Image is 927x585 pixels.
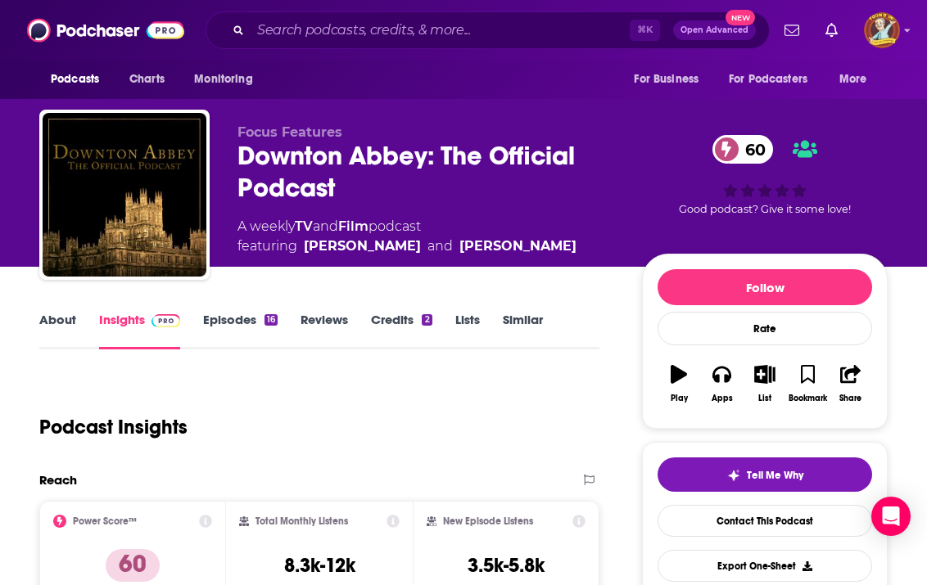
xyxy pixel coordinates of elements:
[839,68,867,91] span: More
[255,515,348,527] h2: Total Monthly Listens
[871,497,911,536] div: Open Intercom Messenger
[700,354,743,413] button: Apps
[729,135,774,164] span: 60
[712,135,774,164] a: 60
[622,64,719,95] button: open menu
[39,415,188,439] h1: Podcast Insights
[864,12,900,48] button: Show profile menu
[304,236,421,256] a: Jacqueline Coley
[839,394,861,403] div: Share
[727,469,740,482] img: tell me why sparkle
[712,394,733,403] div: Apps
[744,354,786,413] button: List
[119,64,174,95] a: Charts
[284,553,355,578] h3: 8.3k-12k
[106,549,160,582] p: 60
[864,12,900,48] img: User Profile
[468,553,545,578] h3: 3.5k-5.8k
[265,314,278,326] div: 16
[658,354,700,413] button: Play
[658,505,872,537] a: Contact This Podcast
[39,64,120,95] button: open menu
[151,314,180,327] img: Podchaser Pro
[786,354,829,413] button: Bookmark
[183,64,274,95] button: open menu
[634,68,699,91] span: For Business
[39,472,77,488] h2: Reach
[443,515,533,527] h2: New Episode Listens
[129,68,165,91] span: Charts
[455,312,480,349] a: Lists
[237,124,342,140] span: Focus Features
[864,12,900,48] span: Logged in as JimCummingspod
[747,469,803,482] span: Tell Me Why
[39,312,76,349] a: About
[658,269,872,305] button: Follow
[194,68,252,91] span: Monitoring
[237,236,577,256] span: featuring
[313,218,338,234] span: and
[658,457,872,492] button: tell me why sparkleTell Me Why
[729,68,807,91] span: For Podcasters
[679,203,851,215] span: Good podcast? Give it some love!
[828,64,888,95] button: open menu
[642,124,888,227] div: 60Good podcast? Give it some love!
[718,64,831,95] button: open menu
[789,394,827,403] div: Bookmark
[251,17,630,43] input: Search podcasts, credits, & more...
[51,68,99,91] span: Podcasts
[427,236,453,256] span: and
[99,312,180,349] a: InsightsPodchaser Pro
[658,550,872,582] button: Export One-Sheet
[778,16,806,44] a: Show notifications dropdown
[681,26,748,34] span: Open Advanced
[630,20,660,41] span: ⌘ K
[658,312,872,345] div: Rate
[237,217,577,256] div: A weekly podcast
[206,11,770,49] div: Search podcasts, credits, & more...
[371,312,432,349] a: Credits2
[295,218,313,234] a: TV
[459,236,577,256] a: Anita Rani
[819,16,844,44] a: Show notifications dropdown
[73,515,137,527] h2: Power Score™
[338,218,369,234] a: Film
[830,354,872,413] button: Share
[758,394,771,403] div: List
[671,394,688,403] div: Play
[43,113,206,277] img: Downton Abbey: The Official Podcast
[203,312,278,349] a: Episodes16
[301,312,348,349] a: Reviews
[27,15,184,46] img: Podchaser - Follow, Share and Rate Podcasts
[503,312,543,349] a: Similar
[673,20,756,40] button: Open AdvancedNew
[726,10,755,25] span: New
[422,314,432,326] div: 2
